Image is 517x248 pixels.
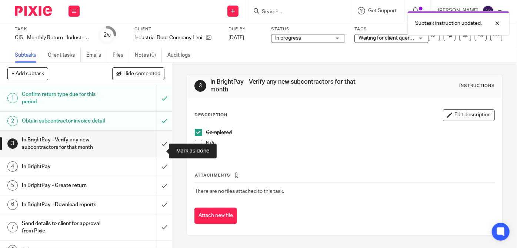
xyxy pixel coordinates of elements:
a: Subtasks [15,48,42,63]
div: 2 [7,116,18,126]
h1: In BrightPay - Create return [22,180,107,191]
div: 7 [7,222,18,232]
label: Client [134,26,219,32]
div: CIS - Monthly Return - Industrial Door Company Limited [15,34,89,41]
label: Due by [229,26,262,32]
span: Waiting for client queries [358,36,416,41]
span: In progress [275,36,301,41]
span: [DATE] [229,35,244,40]
button: + Add subtask [7,67,48,80]
small: /8 [107,33,111,37]
h1: In BrightPay [22,161,107,172]
h1: In BrightPay - Verify any new subcontractors for that month [22,134,107,153]
button: Edit description [443,109,495,121]
a: Files [113,48,129,63]
img: svg%3E [482,5,494,17]
h1: In BrightPay - Download reports [22,199,107,210]
h1: In BrightPay - Verify any new subcontractors for that month [210,78,361,94]
button: Attach new file [194,208,237,224]
h1: Obtain subcontractor invoice detail [22,115,107,127]
div: 3 [7,138,18,149]
a: Client tasks [48,48,81,63]
a: Audit logs [167,48,196,63]
a: Notes (0) [135,48,162,63]
div: 6 [7,200,18,210]
div: 4 [7,161,18,172]
button: Hide completed [112,67,164,80]
a: Emails [86,48,107,63]
span: There are no files attached to this task. [195,189,284,194]
p: Completed [206,129,494,136]
img: Pixie [15,6,52,16]
span: Attachments [195,173,230,177]
p: Industrial Door Company Limited [134,34,202,41]
h1: Send details to client for approval from Pixie [22,218,107,237]
span: Hide completed [123,71,160,77]
p: N/A [206,140,494,147]
h1: Confirm return type due for this period [22,89,107,108]
div: 3 [194,80,206,92]
p: Subtask instruction updated. [415,20,482,27]
div: Instructions [459,83,495,89]
p: Description [194,112,227,118]
div: 5 [7,180,18,191]
label: Task [15,26,89,32]
div: 2 [103,31,111,39]
div: 1 [7,93,18,103]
